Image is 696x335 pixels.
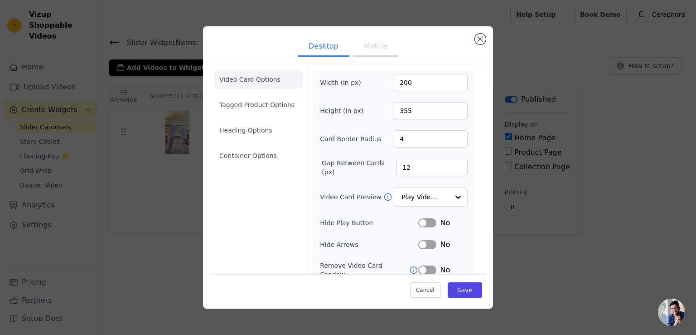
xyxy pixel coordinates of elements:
[353,37,398,57] button: Mobile
[214,96,303,114] li: Tagged Product Options
[322,158,396,177] label: Gap Between Cards (px)
[320,218,418,227] label: Hide Play Button
[214,147,303,165] li: Container Options
[440,265,450,276] span: No
[658,299,685,326] a: Open chat
[320,78,369,87] label: Width (in px)
[320,240,418,249] label: Hide Arrows
[475,34,486,44] button: Close modal
[214,70,303,89] li: Video Card Options
[440,239,450,250] span: No
[320,134,382,143] label: Card Border Radius
[320,192,383,202] label: Video Card Preview
[320,106,369,115] label: Height (in px)
[298,37,349,57] button: Desktop
[320,261,409,279] label: Remove Video Card Shadow
[440,217,450,228] span: No
[214,121,303,139] li: Heading Options
[448,282,482,298] button: Save
[410,282,440,298] button: Cancel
